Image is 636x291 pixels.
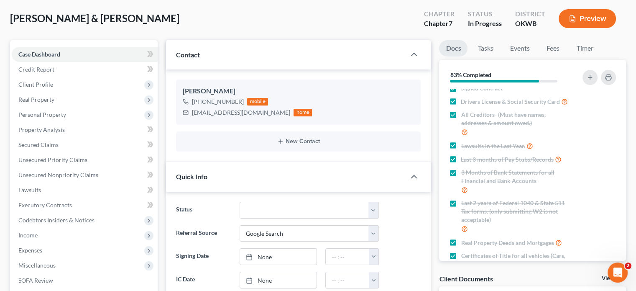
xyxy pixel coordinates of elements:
[450,71,491,78] strong: 83% Completed
[12,167,158,183] a: Unsecured Nonpriority Claims
[326,249,369,265] input: -- : --
[12,137,158,152] a: Secured Claims
[172,225,235,242] label: Referral Source
[12,62,158,77] a: Credit Report
[12,183,158,198] a: Lawsuits
[539,40,566,57] a: Fees
[461,155,554,164] span: Last 3 months of Pay Stubs/Records
[468,9,502,19] div: Status
[461,199,572,224] span: Last 2 years of Federal 1040 & State 511 Tax forms. (only submitting W2 is not acceptable)
[172,248,235,265] label: Signing Date
[608,263,628,283] iframe: Intercom live chat
[12,122,158,137] a: Property Analysis
[471,40,500,57] a: Tasks
[461,111,572,127] span: All Creditors- (Must have names, addresses & amount owed.)
[559,9,616,28] button: Preview
[18,186,41,193] span: Lawsuits
[18,232,38,239] span: Income
[18,81,53,88] span: Client Profile
[12,198,158,213] a: Executory Contracts
[183,138,414,145] button: New Contact
[503,40,536,57] a: Events
[192,108,290,117] div: [EMAIL_ADDRESS][DOMAIN_NAME]
[461,98,560,106] span: Drivers License & Social Security Card
[18,201,72,209] span: Executory Contracts
[602,276,623,281] a: View All
[515,9,545,19] div: District
[461,239,554,247] span: Real Property Deeds and Mortgages
[625,263,631,269] span: 2
[439,274,493,283] div: Client Documents
[18,156,87,163] span: Unsecured Priority Claims
[449,19,452,27] span: 7
[18,171,98,178] span: Unsecured Nonpriority Claims
[12,273,158,288] a: SOFA Review
[10,12,179,24] span: [PERSON_NAME] & [PERSON_NAME]
[12,47,158,62] a: Case Dashboard
[172,202,235,219] label: Status
[183,86,414,96] div: [PERSON_NAME]
[439,40,467,57] a: Docs
[18,126,65,133] span: Property Analysis
[176,173,207,180] span: Quick Info
[12,152,158,167] a: Unsecured Priority Claims
[247,98,268,106] div: mobile
[176,51,200,59] span: Contact
[424,9,455,19] div: Chapter
[18,141,59,148] span: Secured Claims
[461,168,572,185] span: 3 Months of Bank Statements for all Financial and Bank Accounts
[172,272,235,288] label: IC Date
[192,98,244,106] div: [PHONE_NUMBER]
[18,66,54,73] span: Credit Report
[240,249,317,265] a: None
[18,96,54,103] span: Real Property
[294,109,312,116] div: home
[326,272,369,288] input: -- : --
[240,272,317,288] a: None
[515,19,545,28] div: OKWB
[18,262,56,269] span: Miscellaneous
[570,40,600,57] a: Timer
[424,19,455,28] div: Chapter
[461,252,572,277] span: Certificates of Title for all vehicles (Cars, Boats, RVs, ATVs, Ect...) If its in your name, we n...
[18,247,42,254] span: Expenses
[461,142,525,150] span: Lawsuits in the Last Year.
[18,216,95,224] span: Codebtors Insiders & Notices
[468,19,502,28] div: In Progress
[18,51,60,58] span: Case Dashboard
[18,111,66,118] span: Personal Property
[18,277,53,284] span: SOFA Review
